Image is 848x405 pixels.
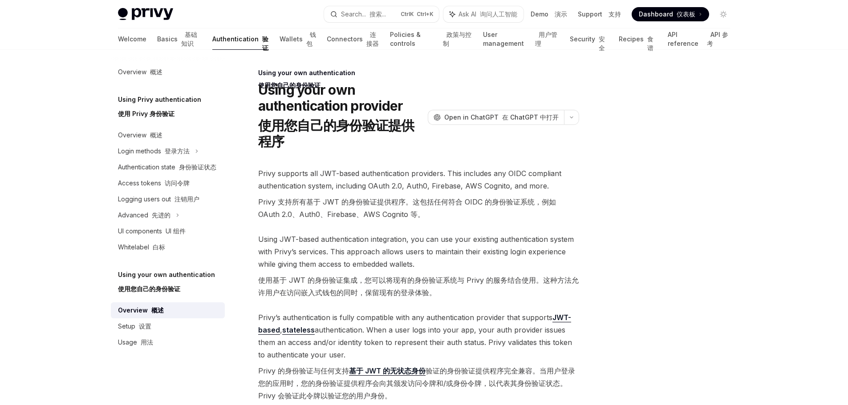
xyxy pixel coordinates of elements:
[258,233,579,302] span: Using JWT-based authentication integration, you can use your existing authentication system with ...
[151,306,164,314] font: 概述
[570,28,608,50] a: Security 安全
[599,35,605,52] font: 安全
[111,191,225,207] a: Logging users out 注销用户
[118,67,162,77] div: Overview
[531,10,567,19] a: Demo 演示
[609,10,621,18] font: 支持
[118,162,216,172] div: Authentication state
[141,338,153,346] font: 用法
[118,269,215,298] h5: Using your own authentication
[153,243,165,251] font: 白标
[165,147,190,155] font: 登录方法
[258,68,579,77] div: Using your own authentication
[349,366,390,376] a: 基于 JWT 的
[157,28,202,50] a: Basics 基础知识
[111,302,225,318] a: Overview 概述
[428,110,564,125] button: Open in ChatGPT 在 ChatGPT 中打开
[458,10,517,19] span: Ask AI
[306,31,316,47] font: 钱包
[282,325,315,335] a: stateless
[502,113,559,121] font: 在 ChatGPT 中打开
[390,366,426,376] a: 无状态身份
[366,31,379,47] font: 连接器
[111,64,225,80] a: Overview 概述
[632,7,709,21] a: Dashboard 仪表板
[668,28,730,50] a: API reference API 参考
[165,179,190,187] font: 访问令牌
[417,11,434,17] font: Ctrl+K
[258,366,575,400] font: Privy 的身份验证与任何支持 验证的身份验证提供程序完全兼容。当用户登录您的应用时，您的身份验证提供程序会向其颁发访问令牌和/或身份令牌，以代表其身份验证状态。Privy 会验证此令牌以验证...
[677,10,695,18] font: 仪表板
[118,285,180,293] font: 使用您自己的身份验证
[341,9,386,20] div: Search...
[262,35,268,52] font: 验证
[118,210,170,221] div: Advanced
[179,163,216,171] font: 身份验证状态
[327,28,380,50] a: Connectors 连接器
[480,10,517,18] font: 询问人工智能
[578,10,621,19] a: Support 支持
[118,226,186,237] div: UI components
[150,131,162,139] font: 概述
[555,10,567,18] font: 演示
[369,10,386,18] font: 搜索...
[111,159,225,175] a: Authentication state 身份验证状态
[118,242,165,253] div: Whitelabel
[152,211,170,219] font: 先进的
[111,223,225,239] a: UI components UI 组件
[118,94,201,123] h5: Using Privy authentication
[258,167,579,224] span: Privy supports all JWT-based authentication providers. This includes any OIDC compliant authentic...
[118,146,190,156] div: Login methods
[118,178,190,188] div: Access tokens
[280,28,316,50] a: Wallets 钱包
[443,31,471,47] font: 政策与控制
[174,195,199,203] font: 注销用户
[118,8,173,20] img: light logo
[111,127,225,143] a: Overview 概述
[483,28,559,50] a: User management 用户管理
[118,110,174,117] font: 使用 Privy 身份验证
[716,7,730,21] button: Toggle dark mode
[181,31,197,47] font: 基础知识
[111,175,225,191] a: Access tokens 访问令牌
[707,31,728,47] font: API 参考
[639,10,695,19] span: Dashboard
[118,321,151,332] div: Setup
[647,35,653,52] font: 食谱
[111,334,225,350] a: Usage 用法
[258,276,579,297] font: 使用基于 JWT 的身份验证集成，您可以将现有的身份验证系统与 Privy 的服务结合使用。这种方法允许用户在访问嵌入式钱包的同时，保留现有的登录体验。
[444,113,559,122] span: Open in ChatGPT
[139,322,151,330] font: 设置
[166,227,186,235] font: UI 组件
[118,305,164,316] div: Overview
[118,337,153,348] div: Usage
[118,130,162,140] div: Overview
[401,11,434,18] span: Ctrl K
[535,31,557,47] font: 用户管理
[258,81,321,89] font: 使用您自己的身份验证
[212,28,268,50] a: Authentication 验证
[390,28,472,50] a: Policies & controls 政策与控制
[324,6,439,22] button: Search... 搜索...CtrlK Ctrl+K
[111,239,225,255] a: Whitelabel 白标
[118,28,146,50] a: Welcome
[150,68,162,76] font: 概述
[118,194,199,205] div: Logging users out
[258,197,556,219] font: Privy 支持所有基于 JWT 的身份验证提供程序。这包括任何符合 OIDC 的身份验证系统，例如 OAuth 2.0、Auth0、Firebase、AWS Cognito 等。
[111,318,225,334] a: Setup 设置
[258,82,424,153] h1: Using your own authentication provider
[443,6,523,22] button: Ask AI 询问人工智能
[258,117,414,149] font: 使用您自己的身份验证提供程序
[619,28,657,50] a: Recipes 食谱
